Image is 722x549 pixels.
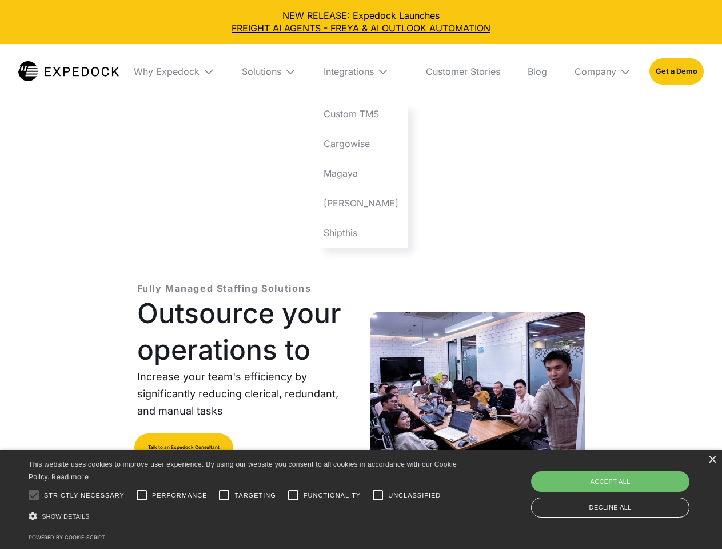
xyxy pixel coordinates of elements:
[575,66,616,77] div: Company
[314,129,408,158] a: Cargowise
[29,460,457,482] span: This website uses cookies to improve user experience. By using our website you consent to all coo...
[314,99,408,248] nav: Integrations
[44,491,125,500] span: Strictly necessary
[324,66,374,77] div: Integrations
[51,472,89,481] a: Read more
[9,22,713,34] a: FREIGHT AI AGENTS - FREYA & AI OUTLOOK AUTOMATION
[565,44,640,99] div: Company
[417,44,509,99] a: Customer Stories
[242,66,281,77] div: Solutions
[314,188,408,218] a: [PERSON_NAME]
[234,491,276,500] span: Targeting
[314,44,408,99] div: Integrations
[42,513,90,520] span: Show details
[314,158,408,188] a: Magaya
[152,491,208,500] span: Performance
[137,368,352,420] p: Increase your team's efficiency by significantly reducing clerical, redundant, and manual tasks
[29,508,461,524] div: Show details
[134,66,200,77] div: Why Expedock
[9,9,713,35] div: NEW RELEASE: Expedock Launches
[649,58,704,85] a: Get a Demo
[388,491,441,500] span: Unclassified
[29,534,105,540] a: Powered by cookie-script
[125,44,224,99] div: Why Expedock
[137,281,312,295] p: Fully Managed Staffing Solutions
[304,491,361,500] span: Functionality
[314,99,408,129] a: Custom TMS
[532,425,722,549] iframe: Chat Widget
[233,44,305,99] div: Solutions
[518,44,556,99] a: Blog
[314,218,408,248] a: Shipthis
[137,295,352,368] h1: Outsource your operations to
[134,433,233,462] a: Talk to an Expedock Consultant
